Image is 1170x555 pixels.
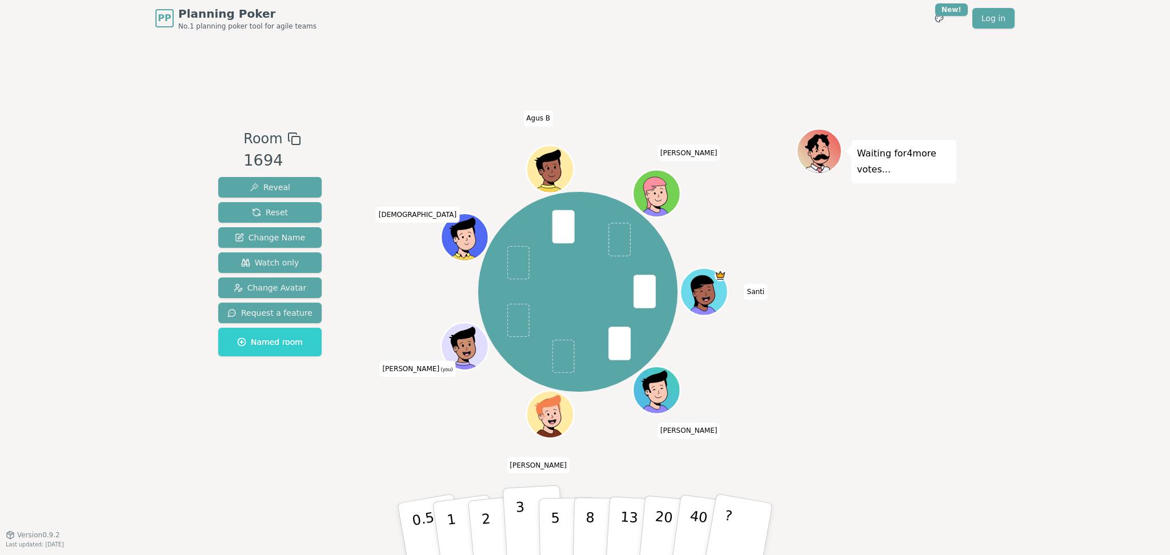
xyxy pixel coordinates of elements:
[178,22,316,31] span: No.1 planning poker tool for agile teams
[439,367,453,372] span: (you)
[234,282,307,293] span: Change Avatar
[227,307,312,319] span: Request a feature
[714,270,726,281] span: Santi is the host
[243,128,282,149] span: Room
[972,8,1015,29] a: Log in
[178,6,316,22] span: Planning Poker
[929,8,949,29] button: New!
[218,177,322,198] button: Reveal
[935,3,968,16] div: New!
[523,110,553,126] span: Click to change your name
[379,361,455,377] span: Click to change your name
[658,423,720,439] span: Click to change your name
[376,207,459,223] span: Click to change your name
[507,457,570,473] span: Click to change your name
[744,284,768,300] span: Click to change your name
[158,11,171,25] span: PP
[17,530,60,540] span: Version 0.9.2
[442,324,487,368] button: Click to change your avatar
[218,328,322,356] button: Named room
[218,277,322,298] button: Change Avatar
[252,207,288,218] span: Reset
[241,257,299,268] span: Watch only
[6,530,60,540] button: Version0.9.2
[243,149,300,172] div: 1694
[250,182,290,193] span: Reveal
[658,144,720,160] span: Click to change your name
[218,227,322,248] button: Change Name
[237,336,303,348] span: Named room
[155,6,316,31] a: PPPlanning PokerNo.1 planning poker tool for agile teams
[857,146,951,178] p: Waiting for 4 more votes...
[6,541,64,548] span: Last updated: [DATE]
[218,202,322,223] button: Reset
[218,303,322,323] button: Request a feature
[235,232,305,243] span: Change Name
[218,252,322,273] button: Watch only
